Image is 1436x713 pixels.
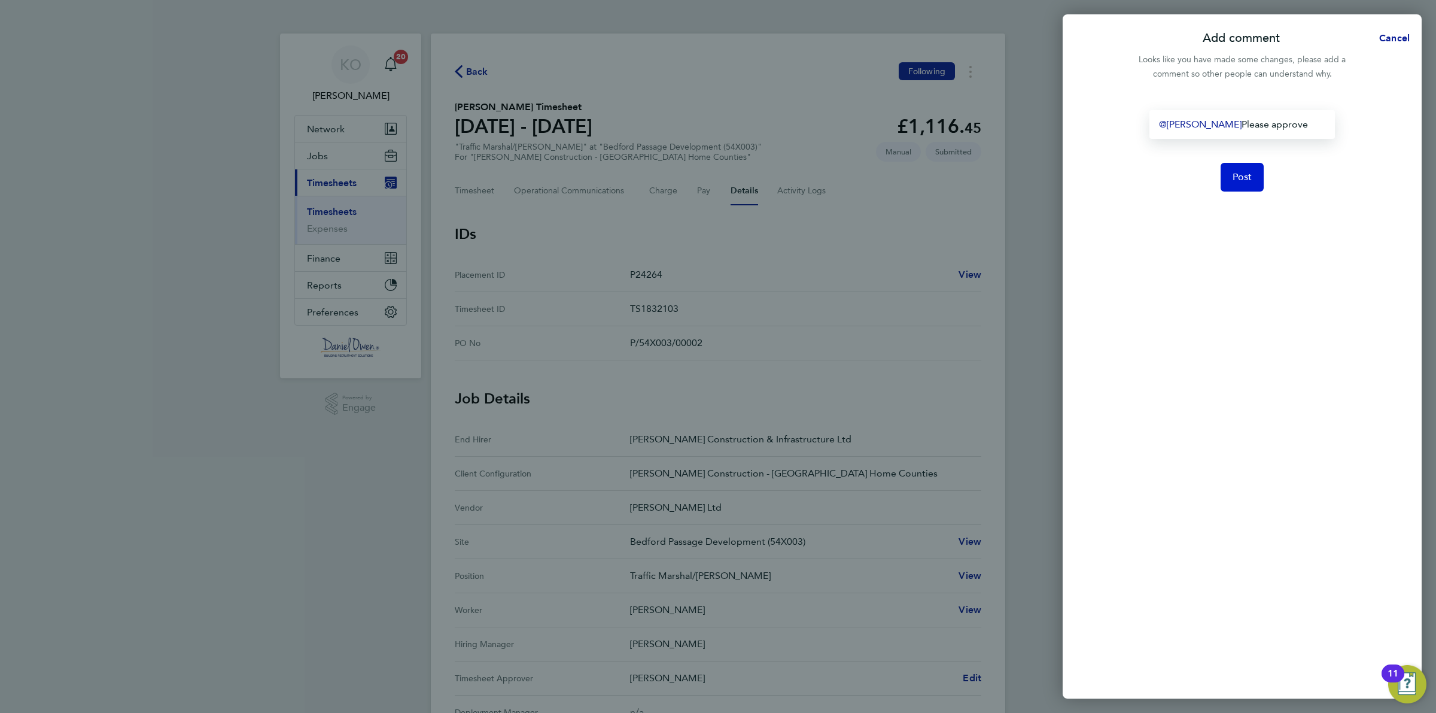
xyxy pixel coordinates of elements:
[1203,30,1280,47] p: Add comment
[1149,110,1334,139] div: ​ Please approve
[1360,26,1422,50] button: Cancel
[1233,171,1252,183] span: Post
[1221,163,1264,192] button: Post
[1132,53,1352,81] div: Looks like you have made some changes, please add a comment so other people can understand why.
[1388,673,1398,689] div: 11
[1376,32,1410,44] span: Cancel
[1388,665,1426,703] button: Open Resource Center, 11 new notifications
[1159,119,1242,130] a: [PERSON_NAME]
